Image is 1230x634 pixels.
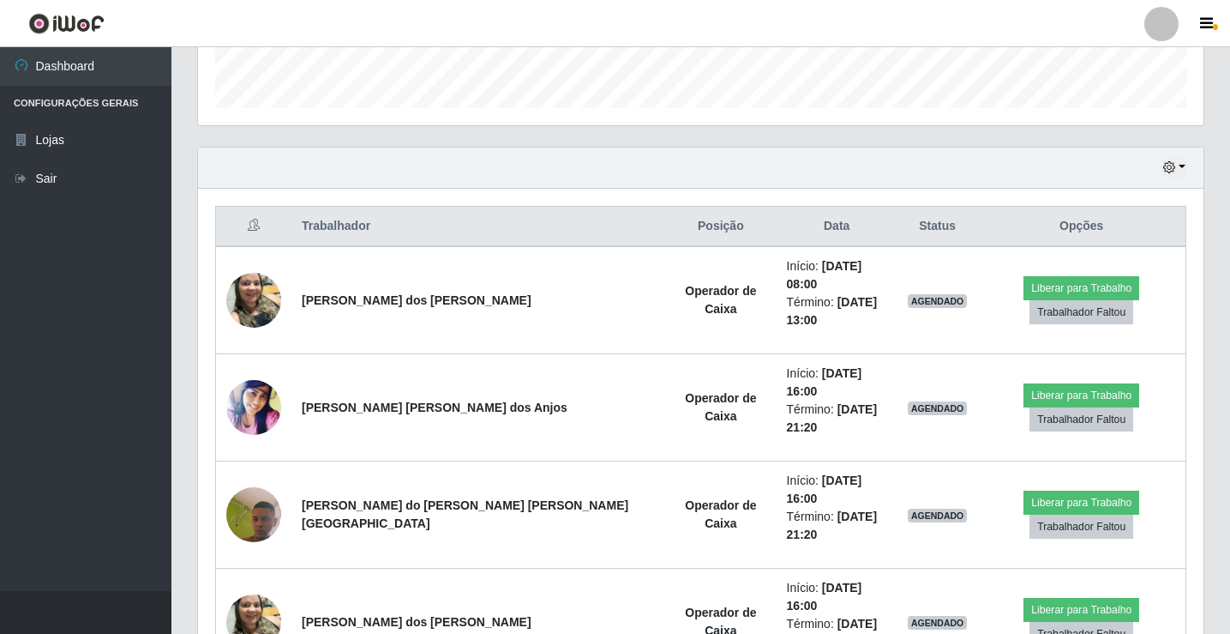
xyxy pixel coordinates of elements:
[787,259,862,291] time: [DATE] 08:00
[977,207,1185,247] th: Opções
[787,581,862,613] time: [DATE] 16:00
[226,263,281,336] img: 1745102593554.jpeg
[787,365,887,401] li: Início:
[787,293,887,329] li: Término:
[1029,300,1133,324] button: Trabalhador Faltou
[787,579,887,615] li: Início:
[302,615,531,629] strong: [PERSON_NAME] dos [PERSON_NAME]
[787,474,862,505] time: [DATE] 16:00
[28,13,105,34] img: CoreUI Logo
[787,472,887,508] li: Início:
[787,508,887,544] li: Término:
[908,509,968,522] span: AGENDADO
[1023,598,1139,622] button: Liberar para Trabalho
[1023,491,1139,515] button: Liberar para Trabalho
[291,207,665,247] th: Trabalhador
[1023,383,1139,408] button: Liberar para Trabalho
[685,284,756,316] strong: Operador de Caixa
[908,616,968,630] span: AGENDADO
[302,293,531,307] strong: [PERSON_NAME] dos [PERSON_NAME]
[685,391,756,423] strong: Operador de Caixa
[226,454,281,577] img: 1742995896135.jpeg
[302,498,628,530] strong: [PERSON_NAME] do [PERSON_NAME] [PERSON_NAME][GEOGRAPHIC_DATA]
[787,366,862,398] time: [DATE] 16:00
[302,401,567,414] strong: [PERSON_NAME] [PERSON_NAME] dos Anjos
[787,257,887,293] li: Início:
[1029,515,1133,539] button: Trabalhador Faltou
[665,207,776,247] th: Posição
[226,376,281,440] img: 1685320572909.jpeg
[787,401,887,437] li: Término:
[1023,276,1139,300] button: Liberar para Trabalho
[777,207,897,247] th: Data
[685,498,756,530] strong: Operador de Caixa
[1029,408,1133,432] button: Trabalhador Faltou
[908,294,968,308] span: AGENDADO
[908,402,968,415] span: AGENDADO
[897,207,978,247] th: Status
